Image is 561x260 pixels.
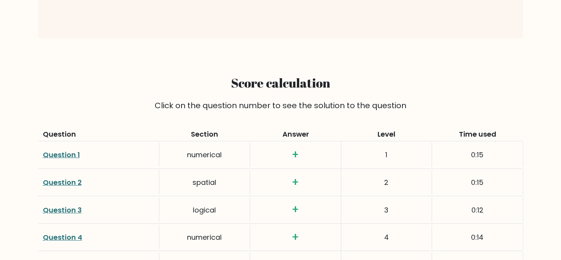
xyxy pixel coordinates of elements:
[432,198,523,222] div: 0:12
[159,198,250,222] div: logical
[159,129,250,139] div: Section
[159,170,250,195] div: spatial
[255,203,336,216] h3: +
[43,150,80,160] a: Question 1
[432,142,523,167] div: 0:15
[432,225,523,249] div: 0:14
[38,129,159,139] div: Question
[159,225,250,249] div: numerical
[341,225,432,249] div: 4
[341,129,432,139] div: Level
[43,232,82,242] a: Question 4
[43,177,82,187] a: Question 2
[341,198,432,222] div: 3
[432,129,523,139] div: Time used
[43,100,519,111] div: Click on the question number to see the solution to the question
[255,231,336,244] h3: +
[255,148,336,162] h3: +
[255,176,336,189] h3: +
[250,129,341,139] div: Answer
[43,76,519,90] h2: Score calculation
[341,142,432,167] div: 1
[43,205,82,215] a: Question 3
[432,170,523,195] div: 0:15
[159,142,250,167] div: numerical
[341,170,432,195] div: 2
